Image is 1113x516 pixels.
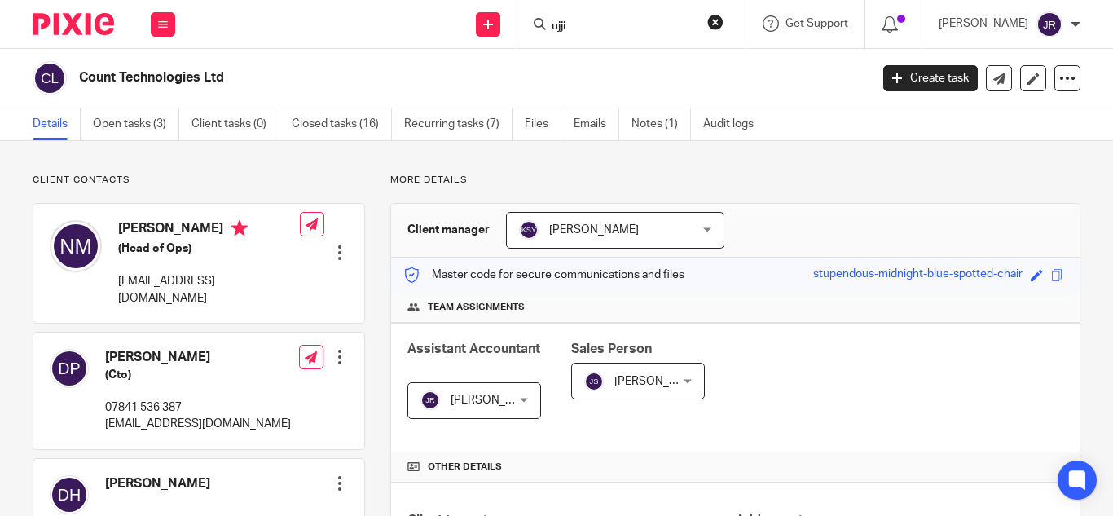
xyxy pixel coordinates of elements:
img: svg%3E [50,475,89,514]
button: Clear [707,14,724,30]
img: svg%3E [1036,11,1062,37]
p: Master code for secure communications and files [403,267,684,283]
h4: [PERSON_NAME] [118,220,300,240]
span: [PERSON_NAME] [451,395,540,406]
img: svg%3E [33,61,67,95]
img: Pixie [33,13,114,35]
p: [PERSON_NAME] [939,15,1028,32]
h5: (Cto) [105,367,291,383]
img: svg%3E [420,390,440,410]
span: Team assignments [428,301,525,314]
p: 07841 536 387 [105,399,291,416]
a: Create task [883,65,978,91]
i: Primary [231,220,248,236]
span: [PERSON_NAME] [614,376,704,387]
a: Open tasks (3) [93,108,179,140]
p: More details [390,174,1080,187]
a: Closed tasks (16) [292,108,392,140]
h4: [PERSON_NAME] [105,475,210,492]
p: [EMAIL_ADDRESS][DOMAIN_NAME] [105,416,291,432]
span: Assistant Accountant [407,342,540,355]
a: Recurring tasks (7) [404,108,513,140]
span: [PERSON_NAME] [549,224,639,236]
p: [EMAIL_ADDRESS][DOMAIN_NAME] [118,273,300,307]
a: Files [525,108,561,140]
a: Client tasks (0) [191,108,279,140]
img: svg%3E [50,220,102,272]
a: Notes (1) [631,108,691,140]
div: stupendous-midnight-blue-spotted-chair [813,266,1023,284]
a: Emails [574,108,619,140]
a: Audit logs [703,108,766,140]
p: Client contacts [33,174,365,187]
img: svg%3E [50,349,89,388]
img: svg%3E [519,220,539,240]
input: Search [550,20,697,34]
img: svg%3E [584,372,604,391]
span: Sales Person [571,342,652,355]
h4: [PERSON_NAME] [105,349,291,366]
h2: Count Technologies Ltd [79,69,703,86]
a: Details [33,108,81,140]
h5: (Head of Ops) [118,240,300,257]
span: Get Support [785,18,848,29]
span: Other details [428,461,502,474]
h3: Client manager [407,222,490,238]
